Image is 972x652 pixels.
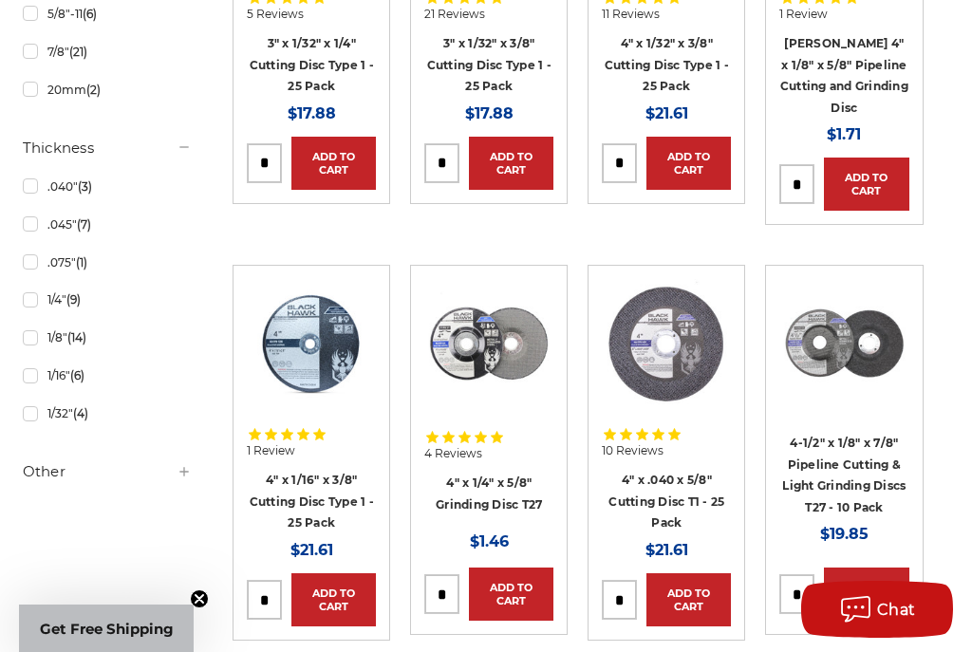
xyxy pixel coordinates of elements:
[290,541,333,559] span: $21.61
[424,279,553,408] img: 4 inch BHA grinding wheels
[469,137,553,190] a: Add to Cart
[291,573,376,626] a: Add to Cart
[602,445,664,456] span: 10 Reviews
[247,445,295,456] span: 1 Review
[605,36,729,93] a: 4" x 1/32" x 3/8" Cutting Disc Type 1 - 25 Pack
[469,568,553,621] a: Add to Cart
[780,36,908,115] a: [PERSON_NAME] 4" x 1/8" x 5/8" Pipeline Cutting and Grinding Disc
[250,36,374,93] a: 3" x 1/32" x 1/4" Cutting Disc Type 1 - 25 Pack
[23,321,193,354] a: 1/8"
[602,9,660,20] span: 11 Reviews
[465,104,514,122] span: $17.88
[608,473,724,530] a: 4" x .040 x 5/8" Cutting Disc T1 - 25 Pack
[602,279,731,408] img: 4 inch cut off wheel for angle grinder
[73,406,88,420] span: (4)
[247,9,304,20] span: 5 Reviews
[436,475,542,512] a: 4" x 1/4" x 5/8" Grinding Disc T27
[40,620,174,638] span: Get Free Shipping
[23,359,193,392] a: 1/16"
[645,541,688,559] span: $21.61
[646,573,731,626] a: Add to Cart
[801,581,953,638] button: Chat
[291,137,376,190] a: Add to Cart
[67,330,86,345] span: (14)
[247,279,376,408] img: 4" x 1/16" x 3/8" Cutting Disc
[782,436,906,514] a: 4-1/2" x 1/8" x 7/8" Pipeline Cutting & Light Grinding Discs T27 - 10 Pack
[70,368,84,382] span: (6)
[23,246,193,279] a: .075"
[824,568,908,621] a: Add to Cart
[824,158,908,211] a: Add to Cart
[23,397,193,430] a: 1/32"
[23,170,193,203] a: .040"
[427,36,551,93] a: 3" x 1/32" x 3/8" Cutting Disc Type 1 - 25 Pack
[646,137,731,190] a: Add to Cart
[827,125,861,143] span: $1.71
[76,255,87,270] span: (1)
[23,460,193,483] h5: Other
[23,137,193,159] h5: Thickness
[19,605,194,652] div: Get Free ShippingClose teaser
[77,217,91,232] span: (7)
[23,283,193,316] a: 1/4"
[78,179,92,194] span: (3)
[779,9,828,20] span: 1 Review
[424,9,485,20] span: 21 Reviews
[69,45,87,59] span: (21)
[23,35,193,68] a: 7/8"
[23,208,193,241] a: .045"
[23,73,193,106] a: 20mm
[820,525,869,543] span: $19.85
[877,601,916,619] span: Chat
[83,7,97,21] span: (6)
[424,448,482,459] span: 4 Reviews
[288,104,336,122] span: $17.88
[86,83,101,97] span: (2)
[250,473,374,530] a: 4" x 1/16" x 3/8" Cutting Disc Type 1 - 25 Pack
[190,589,209,608] button: Close teaser
[779,279,908,408] img: View of Black Hawk's 4 1/2 inch T27 pipeline disc, showing both front and back of the grinding wh...
[645,104,688,122] span: $21.61
[470,532,509,550] span: $1.46
[66,292,81,307] span: (9)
